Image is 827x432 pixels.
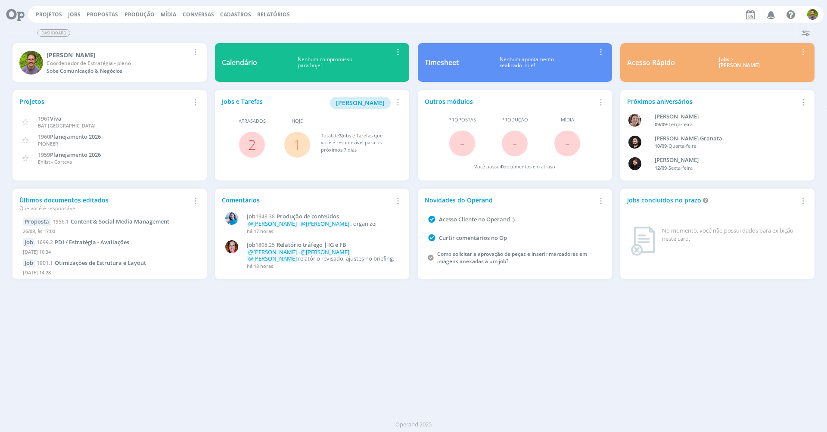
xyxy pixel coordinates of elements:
[19,51,43,75] img: T
[23,238,35,247] div: Job
[68,11,81,18] a: Jobs
[257,56,392,69] div: Nenhum compromisso para hoje!
[37,259,146,267] a: 1901.1Otimizações de Estrutura e Layout
[55,238,129,246] span: PDI / Estratégia - Avaliações
[301,248,349,256] span: @[PERSON_NAME]
[668,121,693,127] span: Terça-feira
[122,11,157,18] button: Produção
[36,11,62,18] a: Projetos
[55,259,146,267] span: Otimizações de Estrutura e Layout
[655,143,667,149] span: 10/09
[37,259,53,267] span: 1901.1
[425,196,595,205] div: Novidades do Operand
[277,212,339,220] span: Produção de conteúdos
[12,43,207,82] a: T[PERSON_NAME]Coordenador de Estratégia - plenoSobe Comunicação & Negócios
[247,213,398,220] a: Job1943.38Produção de conteúdos
[23,247,196,259] div: [DATE] 10:34
[655,165,794,172] div: -
[255,11,292,18] button: Relatórios
[628,114,641,127] img: A
[222,57,257,68] div: Calendário
[50,133,101,140] span: Planejamento 2026
[330,97,391,109] button: [PERSON_NAME]
[513,134,517,152] span: -
[23,259,35,267] div: Job
[50,151,101,159] span: Planejamento 2026
[47,59,190,67] div: Coordenador de Estratégia - pleno
[220,11,251,18] span: Cadastros
[33,11,65,18] button: Projetos
[38,133,50,140] span: 1960
[38,114,62,122] a: 1961Viva
[627,57,675,68] div: Acesso Rápido
[339,132,342,139] span: 3
[247,228,273,234] span: há 17 horas
[225,212,238,225] img: E
[19,97,190,106] div: Projetos
[71,218,169,225] span: Content & Social Media Management
[474,163,555,171] div: Você possui documentos em atraso
[38,151,50,159] span: 1959
[124,11,155,18] a: Produção
[247,249,398,262] p: relatório revisado, ajustes no briefing.
[38,115,50,122] span: 1961
[248,255,297,262] span: @[PERSON_NAME]
[23,226,196,239] div: 26/08, às 17:00
[38,140,58,147] span: PIONEER
[628,136,641,149] img: B
[460,134,464,152] span: -
[225,240,238,253] img: B
[293,135,301,154] a: 1
[183,11,214,18] a: Conversas
[627,196,798,205] div: Jobs concluídos no prazo
[631,227,655,256] img: dashboard_not_found.png
[23,267,196,280] div: [DATE] 14:28
[222,97,392,109] div: Jobs e Tarefas
[38,150,101,159] a: 1959Planejamento 2026
[19,196,190,212] div: Últimos documentos editados
[330,98,391,106] a: [PERSON_NAME]
[321,132,394,154] div: Total de Jobs e Tarefas que você é responsável para os próximos 7 dias
[655,143,794,150] div: -
[425,97,595,106] div: Outros módulos
[47,50,190,59] div: Thales Hohl
[37,29,70,37] span: Dashboard
[38,122,96,129] span: BAT [GEOGRAPHIC_DATA]
[292,118,303,125] span: Hoje
[248,135,256,154] a: 2
[247,221,398,227] p: , organizei
[437,250,587,265] a: Como solicitar a aprovação de peças e inserir marcadores em imagens anexadas a um job?
[655,134,794,143] div: Bruno Corralo Granata
[84,11,121,18] button: Propostas
[655,112,794,121] div: Aline Beatriz Jackisch
[257,11,290,18] a: Relatórios
[448,116,476,124] span: Propostas
[53,218,169,225] a: 1956.1Content & Social Media Management
[501,116,528,124] span: Produção
[336,99,385,107] span: [PERSON_NAME]
[662,227,804,243] div: No momento, você não possui dados para exibição neste card.
[807,9,818,20] img: T
[655,121,667,127] span: 09/09
[565,134,569,152] span: -
[37,239,53,246] span: 1699.2
[53,218,69,225] span: 1956.1
[668,143,696,149] span: Quarta-feira
[425,57,459,68] div: Timesheet
[418,43,612,82] a: TimesheetNenhum apontamentorealizado hoje!
[628,157,641,170] img: L
[668,165,693,171] span: Sexta-feira
[180,11,217,18] button: Conversas
[561,116,574,124] span: Mídia
[301,220,349,227] span: @[PERSON_NAME]
[627,97,798,106] div: Próximos aniversários
[655,165,667,171] span: 12/09
[655,156,794,165] div: Luana da Silva de Andrade
[655,121,794,128] div: -
[158,11,179,18] button: Mídia
[439,215,515,223] a: Acesso Cliente no Operand :)
[19,205,190,212] div: Que você é responsável
[161,11,176,18] a: Mídia
[248,220,297,227] span: @[PERSON_NAME]
[47,67,190,75] div: Sobe Comunicação & Negócios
